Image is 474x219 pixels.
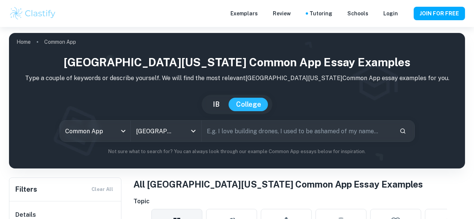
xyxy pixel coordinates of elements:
[9,33,465,168] img: profile cover
[44,38,76,46] p: Common App
[273,9,291,18] p: Review
[16,37,31,47] a: Home
[229,98,269,111] button: College
[133,177,465,191] h1: All [GEOGRAPHIC_DATA][US_STATE] Common App Essay Examples
[15,148,459,155] p: Not sure what to search for? You can always look through our example Common App essays below for ...
[188,126,199,136] button: Open
[15,54,459,71] h1: [GEOGRAPHIC_DATA][US_STATE] Common App Essay Examples
[383,9,398,18] a: Login
[60,121,130,142] div: Common App
[347,9,368,18] a: Schools
[404,12,408,15] button: Help and Feedback
[15,74,459,83] p: Type a couple of keywords or describe yourself. We will find the most relevant [GEOGRAPHIC_DATA][...
[133,197,465,206] h6: Topic
[414,7,465,20] button: JOIN FOR FREE
[15,184,37,195] h6: Filters
[396,125,409,137] button: Search
[310,9,332,18] a: Tutoring
[205,98,227,111] button: IB
[230,9,258,18] p: Exemplars
[9,6,57,21] img: Clastify logo
[202,121,393,142] input: E.g. I love building drones, I used to be ashamed of my name...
